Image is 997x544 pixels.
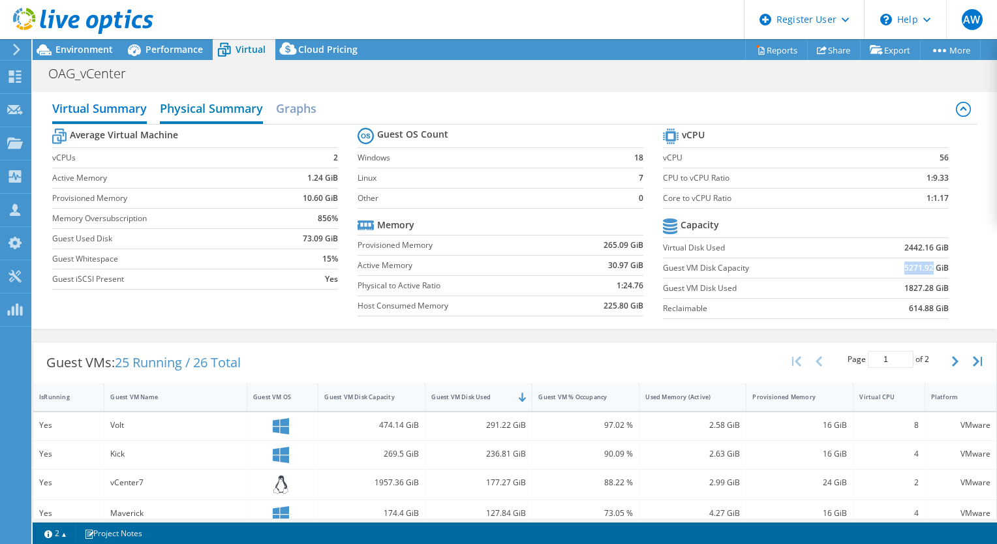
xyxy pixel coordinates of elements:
[52,172,276,185] label: Active Memory
[904,282,949,295] b: 1827.28 GiB
[110,476,241,490] div: vCenter7
[745,40,808,60] a: Reports
[110,506,241,521] div: Maverick
[377,219,414,232] b: Memory
[75,525,151,541] a: Project Notes
[39,506,98,521] div: Yes
[752,418,847,432] div: 16 GiB
[42,67,146,81] h1: OAG_vCenter
[538,393,617,401] div: Guest VM % Occupancy
[39,418,98,432] div: Yes
[307,172,338,185] b: 1.24 GiB
[663,241,856,254] label: Virtual Disk Used
[236,43,266,55] span: Virtual
[325,273,338,286] b: Yes
[358,299,560,312] label: Host Consumed Memory
[925,354,929,365] span: 2
[639,192,643,205] b: 0
[538,506,633,521] div: 73.05 %
[33,342,254,383] div: Guest VMs:
[604,239,643,252] b: 265.09 GiB
[663,172,883,185] label: CPU to vCPU Ratio
[431,506,526,521] div: 127.84 GiB
[39,393,82,401] div: IsRunning
[859,393,902,401] div: Virtual CPU
[931,393,975,401] div: Platform
[303,232,338,245] b: 73.09 GiB
[904,241,949,254] b: 2442.16 GiB
[110,393,225,401] div: Guest VM Name
[52,95,147,124] h2: Virtual Summary
[253,393,296,401] div: Guest VM OS
[324,506,419,521] div: 174.4 GiB
[645,476,740,490] div: 2.99 GiB
[608,259,643,272] b: 30.97 GiB
[35,525,76,541] a: 2
[110,447,241,461] div: Kick
[322,252,338,265] b: 15%
[538,476,633,490] div: 88.22 %
[298,43,358,55] span: Cloud Pricing
[663,282,856,295] label: Guest VM Disk Used
[431,476,526,490] div: 177.27 GiB
[70,128,178,142] b: Average Virtual Machine
[146,43,203,55] span: Performance
[663,302,856,315] label: Reclaimable
[52,151,276,164] label: vCPUs
[752,476,847,490] div: 24 GiB
[860,40,921,60] a: Export
[358,239,560,252] label: Provisioned Memory
[160,95,263,124] h2: Physical Summary
[52,212,276,225] label: Memory Oversubscription
[39,447,98,461] div: Yes
[962,9,983,30] span: AW
[752,506,847,521] div: 16 GiB
[663,262,856,275] label: Guest VM Disk Capacity
[645,506,740,521] div: 4.27 GiB
[752,393,831,401] div: Provisioned Memory
[358,172,617,185] label: Linux
[868,351,913,368] input: jump to page
[931,506,990,521] div: VMware
[52,232,276,245] label: Guest Used Disk
[303,192,338,205] b: 10.60 GiB
[904,262,949,275] b: 5271.92 GiB
[920,40,981,60] a: More
[115,354,241,371] span: 25 Running / 26 Total
[318,212,338,225] b: 856%
[681,219,719,232] b: Capacity
[859,506,918,521] div: 4
[39,476,98,490] div: Yes
[377,128,448,141] b: Guest OS Count
[324,393,403,401] div: Guest VM Disk Capacity
[859,447,918,461] div: 4
[752,447,847,461] div: 16 GiB
[55,43,113,55] span: Environment
[324,447,419,461] div: 269.5 GiB
[639,172,643,185] b: 7
[358,279,560,292] label: Physical to Active Ratio
[52,252,276,265] label: Guest Whitespace
[931,418,990,432] div: VMware
[682,128,705,142] b: vCPU
[909,302,949,315] b: 614.88 GiB
[940,151,949,164] b: 56
[931,447,990,461] div: VMware
[927,172,949,185] b: 1:9.33
[927,192,949,205] b: 1:1.17
[358,151,617,164] label: Windows
[634,151,643,164] b: 18
[645,393,724,401] div: Used Memory (Active)
[333,151,338,164] b: 2
[848,351,929,368] span: Page of
[324,418,419,432] div: 474.14 GiB
[604,299,643,312] b: 225.80 GiB
[358,192,617,205] label: Other
[538,447,633,461] div: 90.09 %
[645,447,740,461] div: 2.63 GiB
[859,418,918,432] div: 8
[431,418,526,432] div: 291.22 GiB
[538,418,633,432] div: 97.02 %
[431,393,510,401] div: Guest VM Disk Used
[617,279,643,292] b: 1:24.76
